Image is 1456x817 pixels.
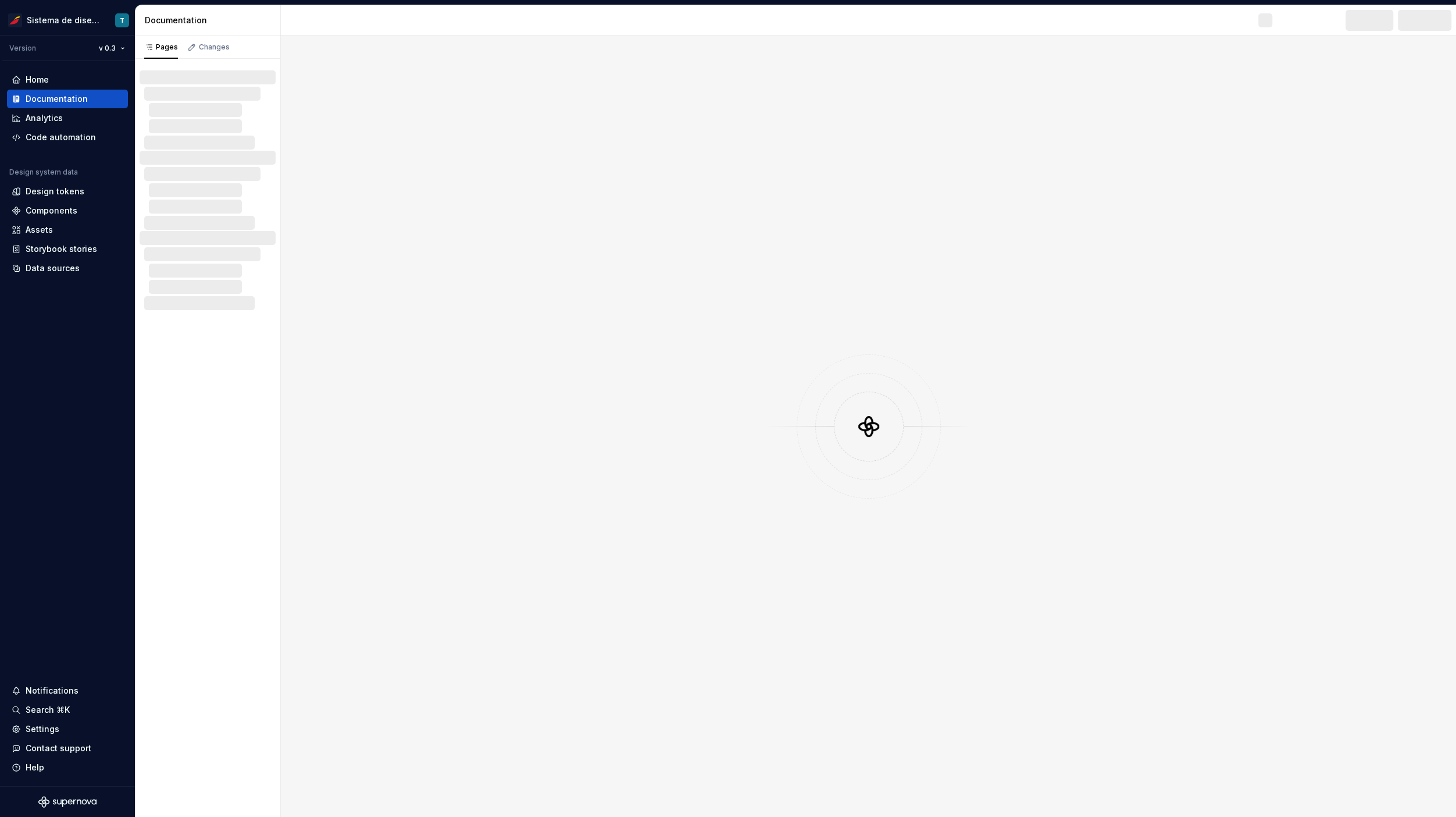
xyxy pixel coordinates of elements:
[26,723,59,735] div: Settings
[26,74,49,86] div: Home
[26,205,77,216] div: Components
[26,743,91,754] div: Contact support
[7,720,128,738] a: Settings
[9,168,78,177] div: Design system data
[26,704,70,716] div: Search ⌘K
[9,44,36,53] div: Version
[7,758,128,777] button: Help
[26,224,53,236] div: Assets
[27,15,101,26] div: Sistema de diseño Iberia
[7,701,128,719] button: Search ⌘K
[26,132,96,143] div: Code automation
[2,8,133,33] button: Sistema de diseño IberiaT
[7,90,128,108] a: Documentation
[7,221,128,239] a: Assets
[26,262,80,274] div: Data sources
[26,93,88,105] div: Documentation
[38,796,97,808] svg: Supernova Logo
[26,112,63,124] div: Analytics
[7,259,128,278] a: Data sources
[7,70,128,89] a: Home
[7,240,128,258] a: Storybook stories
[7,681,128,700] button: Notifications
[94,40,130,56] button: v 0.3
[8,13,22,27] img: 55604660-494d-44a9-beb2-692398e9940a.png
[7,109,128,127] a: Analytics
[7,201,128,220] a: Components
[7,128,128,147] a: Code automation
[26,685,78,697] div: Notifications
[7,182,128,201] a: Design tokens
[26,243,97,255] div: Storybook stories
[99,44,116,53] span: v 0.3
[145,15,276,26] div: Documentation
[199,42,230,52] div: Changes
[144,42,178,52] div: Pages
[120,16,124,25] div: T
[26,186,84,197] div: Design tokens
[26,762,44,773] div: Help
[7,739,128,758] button: Contact support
